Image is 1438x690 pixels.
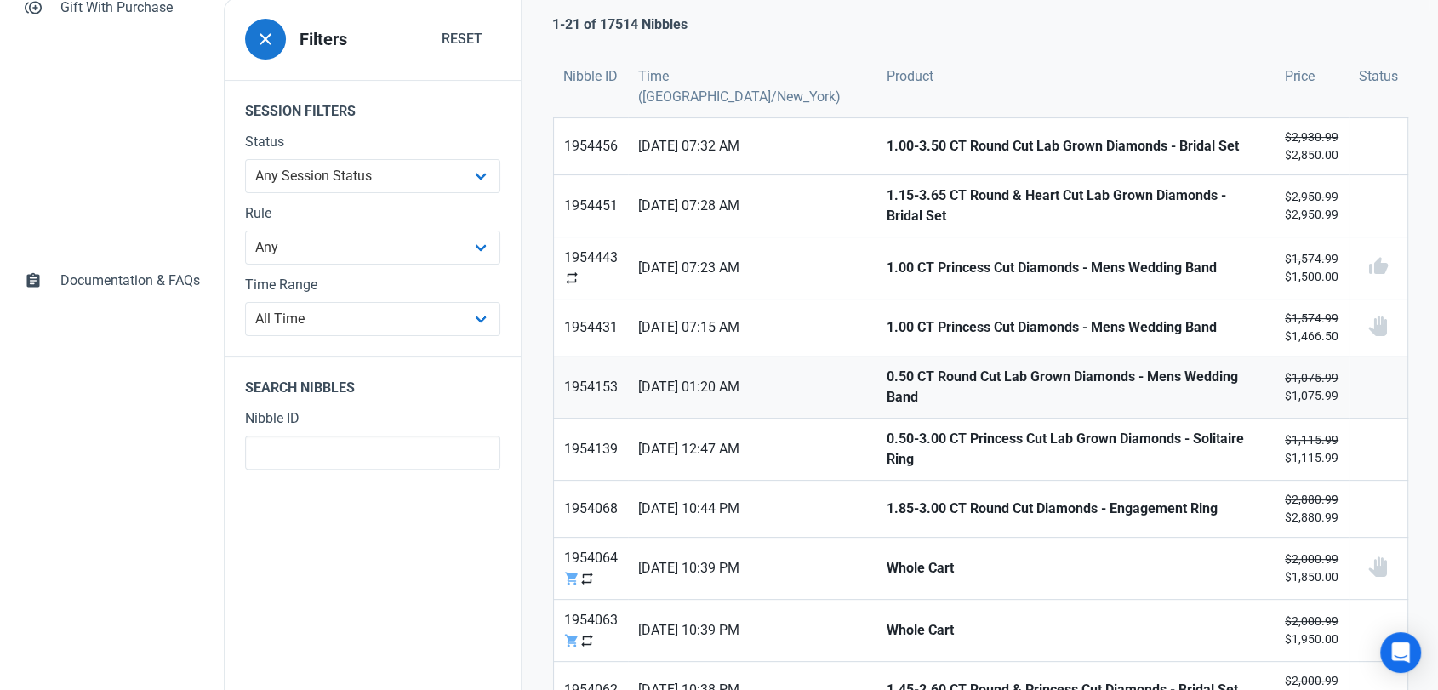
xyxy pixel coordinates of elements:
[638,66,865,107] span: Time ([GEOGRAPHIC_DATA]/New_York)
[628,118,876,174] a: [DATE] 07:32 AM
[628,600,876,661] a: [DATE] 10:39 PM
[554,175,628,237] a: 1954451
[579,633,595,648] span: repeat
[638,439,865,459] span: [DATE] 12:47 AM
[876,237,1275,299] a: 1.00 CT Princess Cut Diamonds - Mens Wedding Band
[1285,371,1338,385] s: $1,075.99
[628,356,876,418] a: [DATE] 01:20 AM
[886,429,1264,470] strong: 0.50-3.00 CT Princess Cut Lab Grown Diamonds - Solitaire Ring
[628,538,876,599] a: [DATE] 10:39 PM
[886,258,1264,278] strong: 1.00 CT Princess Cut Diamonds - Mens Wedding Band
[1285,310,1338,345] small: $1,466.50
[1285,431,1338,467] small: $1,115.99
[638,196,865,216] span: [DATE] 07:28 AM
[876,538,1275,599] a: Whole Cart
[886,136,1264,157] strong: 1.00-3.50 CT Round Cut Lab Grown Diamonds - Bridal Set
[628,175,876,237] a: [DATE] 07:28 AM
[638,558,865,579] span: [DATE] 10:39 PM
[1367,316,1388,336] img: status_user_offer_unavailable.svg
[225,80,521,132] legend: Session Filters
[1285,369,1338,405] small: $1,075.99
[1275,600,1349,661] a: $2,000.99$1,950.00
[1367,256,1388,277] span: thumb_up
[876,419,1275,480] a: 0.50-3.00 CT Princess Cut Lab Grown Diamonds - Solitaire Ring
[1285,550,1338,586] small: $1,850.00
[1275,237,1349,299] a: $1,574.99$1,500.00
[1285,188,1338,224] small: $2,950.99
[1349,237,1407,299] a: thumb_up
[1285,491,1338,527] small: $2,880.99
[886,620,1264,641] strong: Whole Cart
[876,175,1275,237] a: 1.15-3.65 CT Round & Heart Cut Lab Grown Diamonds - Bridal Set
[563,66,618,87] span: Nibble ID
[1275,175,1349,237] a: $2,950.99$2,950.99
[638,377,865,397] span: [DATE] 01:20 AM
[1285,552,1338,566] s: $2,000.99
[628,481,876,537] a: [DATE] 10:44 PM
[245,275,500,295] label: Time Range
[628,237,876,299] a: [DATE] 07:23 AM
[886,317,1264,338] strong: 1.00 CT Princess Cut Diamonds - Mens Wedding Band
[1285,311,1338,325] s: $1,574.99
[1285,493,1338,506] s: $2,880.99
[1275,356,1349,418] a: $1,075.99$1,075.99
[886,185,1264,226] strong: 1.15-3.65 CT Round & Heart Cut Lab Grown Diamonds - Bridal Set
[876,600,1275,661] a: Whole Cart
[1275,538,1349,599] a: $2,000.99$1,850.00
[564,271,579,286] span: repeat
[564,571,579,586] span: shopping_cart
[876,118,1275,174] a: 1.00-3.50 CT Round Cut Lab Grown Diamonds - Bridal Set
[554,299,628,356] a: 1954431
[876,299,1275,356] a: 1.00 CT Princess Cut Diamonds - Mens Wedding Band
[1285,66,1315,87] span: Price
[564,633,579,648] span: shopping_cart
[886,66,933,87] span: Product
[628,419,876,480] a: [DATE] 12:47 AM
[1275,419,1349,480] a: $1,115.99$1,115.99
[886,367,1264,408] strong: 0.50 CT Round Cut Lab Grown Diamonds - Mens Wedding Band
[25,271,42,288] span: assignment
[554,237,628,299] a: 1954443repeat
[442,29,482,49] span: Reset
[638,620,865,641] span: [DATE] 10:39 PM
[1275,481,1349,537] a: $2,880.99$2,880.99
[1275,118,1349,174] a: $2,930.99$2,850.00
[554,538,628,599] a: 1954064shopping_cartrepeat
[554,118,628,174] a: 1954456
[255,29,276,49] span: close
[1359,66,1398,87] span: Status
[1285,250,1338,286] small: $1,500.00
[554,419,628,480] a: 1954139
[638,499,865,519] span: [DATE] 10:44 PM
[876,481,1275,537] a: 1.85-3.00 CT Round Cut Diamonds - Engagement Ring
[628,299,876,356] a: [DATE] 07:15 AM
[876,356,1275,418] a: 0.50 CT Round Cut Lab Grown Diamonds - Mens Wedding Band
[14,260,210,301] a: assignmentDocumentation & FAQs
[60,271,200,291] span: Documentation & FAQs
[638,136,865,157] span: [DATE] 07:32 AM
[1380,632,1421,673] div: Open Intercom Messenger
[1285,252,1338,265] s: $1,574.99
[554,356,628,418] a: 1954153
[424,22,500,56] button: Reset
[638,317,865,338] span: [DATE] 07:15 AM
[1285,674,1338,687] s: $2,000.99
[1285,433,1338,447] s: $1,115.99
[579,571,595,586] span: repeat
[1275,299,1349,356] a: $1,574.99$1,466.50
[554,600,628,661] a: 1954063shopping_cartrepeat
[1285,190,1338,203] s: $2,950.99
[554,481,628,537] a: 1954068
[886,558,1264,579] strong: Whole Cart
[1285,128,1338,164] small: $2,850.00
[245,132,500,152] label: Status
[638,258,865,278] span: [DATE] 07:23 AM
[245,408,500,429] label: Nibble ID
[1285,130,1338,144] s: $2,930.99
[1285,614,1338,628] s: $2,000.99
[300,30,347,49] h3: Filters
[245,19,286,60] button: close
[225,356,521,408] legend: Search Nibbles
[1367,556,1388,577] img: status_user_offer_unavailable.svg
[552,14,688,35] p: 1-21 of 17514 Nibbles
